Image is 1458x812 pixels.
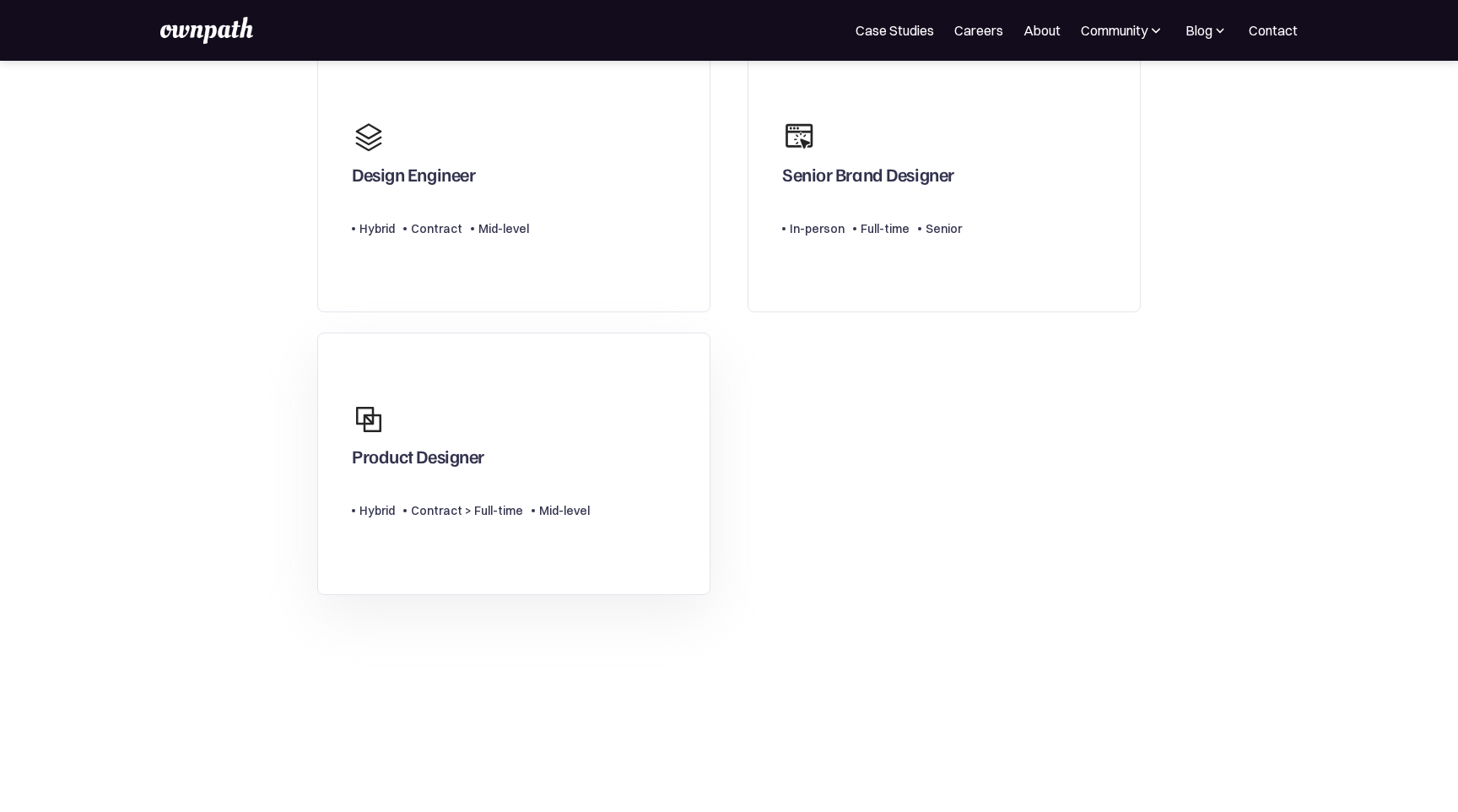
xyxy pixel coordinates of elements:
[856,20,934,41] a: Case Studies
[317,333,710,595] a: Product DesignerHybridContract > Full-timeMid-level
[1249,20,1298,41] a: Contact
[1185,20,1228,41] div: Blog
[1023,20,1061,41] a: About
[954,20,1003,41] a: Careers
[1081,20,1147,41] div: Community
[352,445,484,475] div: Product Designer
[352,163,475,193] div: Design Engineer
[411,219,462,239] div: Contract
[411,501,523,521] div: Contract > Full-time
[317,51,710,313] a: Design EngineerHybridContractMid-level
[861,219,910,239] div: Full-time
[748,51,1141,313] a: Senior Brand DesignerIn-personFull-timeSenior
[539,501,590,521] div: Mid-level
[359,219,395,239] div: Hybrid
[359,501,395,521] div: Hybrid
[478,219,529,239] div: Mid-level
[926,219,962,239] div: Senior
[782,163,954,193] div: Senior Brand Designer
[1081,20,1164,41] div: Community
[790,219,845,239] div: In-person
[1185,20,1212,41] div: Blog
